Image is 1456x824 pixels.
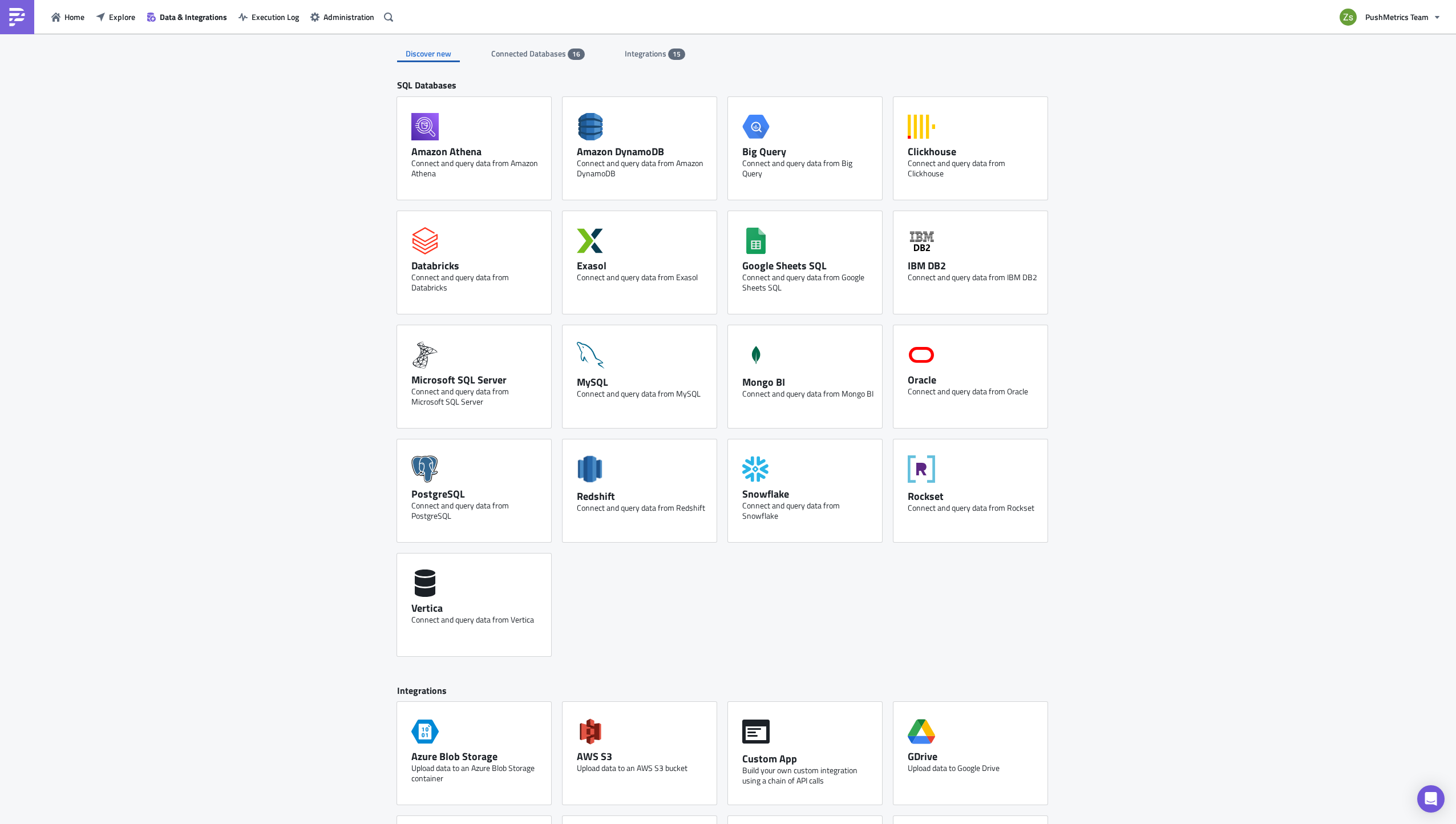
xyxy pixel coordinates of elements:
[908,503,1039,513] div: Connect and query data from Rockset
[908,227,935,255] svg: IBM DB2
[411,713,439,750] span: Azure Storage Blob
[577,375,708,389] div: MySQL
[1417,785,1445,813] div: Open Intercom Messenger
[742,272,873,293] div: Connect and query data from Google Sheets SQL
[1365,11,1429,23] span: PushMetrics Team
[742,752,873,765] div: Custom App
[577,145,708,158] div: Amazon DynamoDB
[908,490,1039,503] div: Rockset
[908,145,1039,158] div: Clickhouse
[577,490,708,503] div: Redshift
[411,601,543,615] div: Vertica
[323,11,374,23] span: Administration
[397,79,1059,97] div: SQL Databases
[411,615,543,625] div: Connect and query data from Vertica
[673,50,681,59] span: 15
[411,373,543,386] div: Microsoft SQL Server
[577,272,708,282] div: Connect and query data from Exasol
[577,763,708,773] div: Upload data to an AWS S3 bucket
[252,11,299,23] span: Execution Log
[908,158,1039,179] div: Connect and query data from Clickhouse
[411,750,543,763] div: Azure Blob Storage
[908,272,1039,282] div: Connect and query data from IBM DB2
[411,500,543,521] div: Connect and query data from PostgreSQL
[742,259,873,272] div: Google Sheets SQL
[908,386,1039,397] div: Connect and query data from Oracle
[109,11,135,23] span: Explore
[8,8,26,26] img: PushMetrics
[397,685,1059,702] div: Integrations
[908,750,1039,763] div: GDrive
[397,45,460,62] div: Discover new
[1338,7,1358,27] img: Avatar
[411,386,543,407] div: Connect and query data from Microsoft SQL Server
[908,259,1039,272] div: IBM DB2
[908,763,1039,773] div: Upload data to Google Drive
[908,373,1039,386] div: Oracle
[742,375,873,389] div: Mongo BI
[1333,5,1447,30] button: PushMetrics Team
[141,8,233,26] button: Data & Integrations
[90,8,141,26] button: Explore
[411,272,543,293] div: Connect and query data from Databricks
[577,259,708,272] div: Exasol
[577,750,708,763] div: AWS S3
[411,487,543,500] div: PostgreSQL
[160,11,227,23] span: Data & Integrations
[577,389,708,399] div: Connect and query data from MySQL
[411,259,543,272] div: Databricks
[742,158,873,179] div: Connect and query data from Big Query
[572,50,580,59] span: 16
[411,158,543,179] div: Connect and query data from Amazon Athena
[577,503,708,513] div: Connect and query data from Redshift
[233,8,305,26] button: Execution Log
[46,8,90,26] button: Home
[742,145,873,158] div: Big Query
[742,487,873,500] div: Snowflake
[625,47,668,59] span: Integrations
[491,47,568,59] span: Connected Databases
[411,145,543,158] div: Amazon Athena
[305,8,380,26] button: Administration
[742,389,873,399] div: Connect and query data from Mongo BI
[577,158,708,179] div: Connect and query data from Amazon DynamoDB
[411,763,543,783] div: Upload data to an Azure Blob Storage container
[742,500,873,521] div: Connect and query data from Snowflake
[64,11,84,23] span: Home
[742,765,873,786] div: Build your own custom integration using a chain of API calls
